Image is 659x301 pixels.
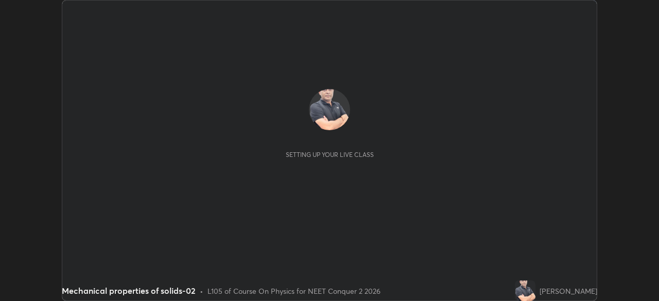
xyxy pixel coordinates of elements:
[62,285,196,297] div: Mechanical properties of solids-02
[540,286,597,296] div: [PERSON_NAME]
[515,280,535,301] img: 2cedd6bda10141d99be5a37104ce2ff3.png
[207,286,380,296] div: L105 of Course On Physics for NEET Conquer 2 2026
[286,151,374,158] div: Setting up your live class
[200,286,203,296] div: •
[309,89,350,130] img: 2cedd6bda10141d99be5a37104ce2ff3.png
